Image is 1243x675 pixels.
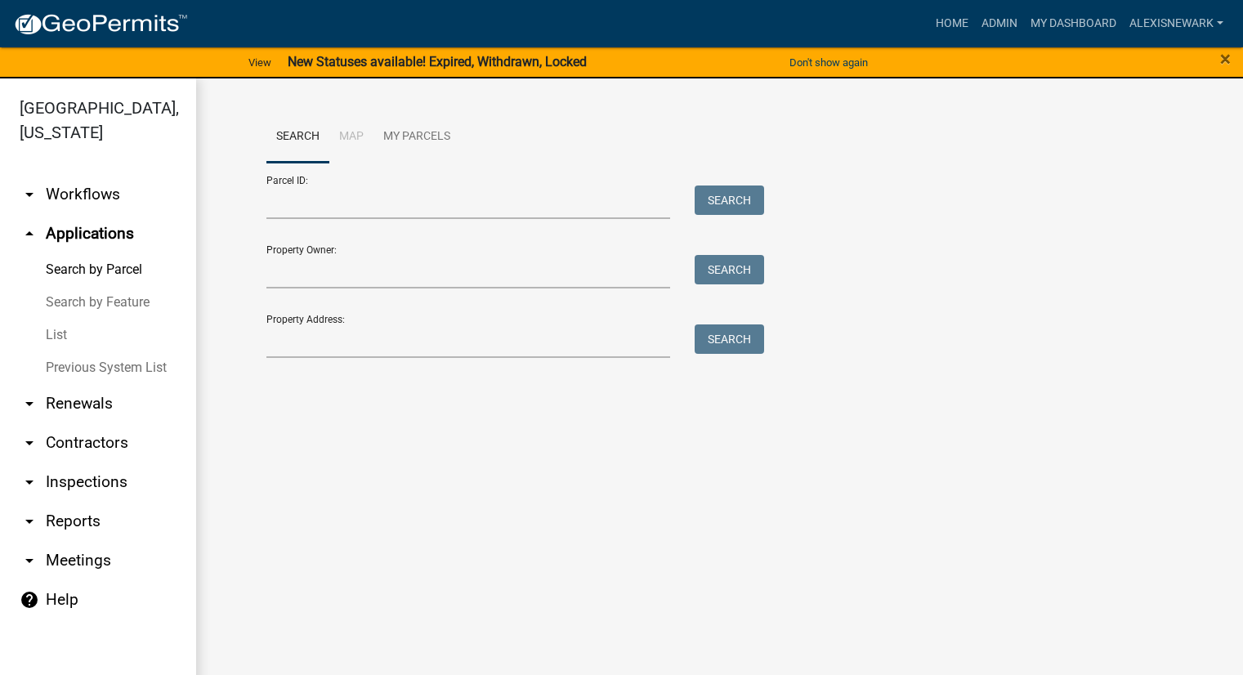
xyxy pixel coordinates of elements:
a: View [242,49,278,76]
button: Search [695,186,764,215]
a: alexisnewark [1123,8,1230,39]
button: Close [1220,49,1231,69]
i: arrow_drop_down [20,512,39,531]
strong: New Statuses available! Expired, Withdrawn, Locked [288,54,587,69]
i: arrow_drop_down [20,472,39,492]
button: Search [695,255,764,284]
i: arrow_drop_down [20,551,39,570]
i: arrow_drop_down [20,433,39,453]
a: My Parcels [373,111,460,163]
button: Search [695,324,764,354]
a: Home [929,8,975,39]
a: Search [266,111,329,163]
a: My Dashboard [1024,8,1123,39]
a: Admin [975,8,1024,39]
i: arrow_drop_up [20,224,39,244]
i: arrow_drop_down [20,185,39,204]
i: help [20,590,39,610]
button: Don't show again [783,49,874,76]
span: × [1220,47,1231,70]
i: arrow_drop_down [20,394,39,413]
